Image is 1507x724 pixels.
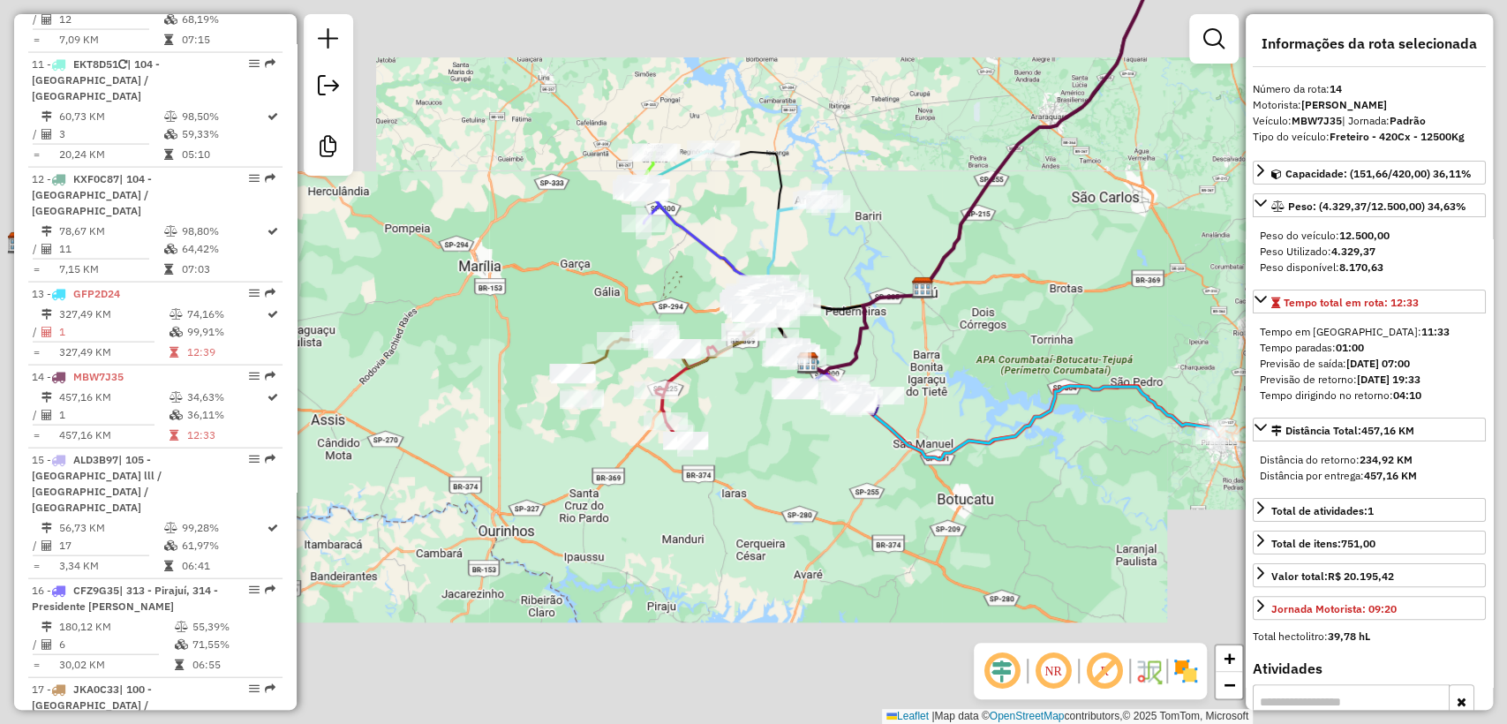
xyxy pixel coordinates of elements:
i: Distância Total [41,111,52,122]
strong: Freteiro - 420Cx - 12500Kg [1330,130,1465,143]
td: 99,28% [180,519,266,537]
span: EKT8D51 [73,57,118,71]
strong: MBW7J35 [1292,114,1342,127]
div: Atividade não roteirizada - SILVANA PEREIRA DA [730,287,774,305]
td: 12:33 [186,426,266,444]
div: Atividade não roteirizada - VANESSA DANIELLE [722,290,766,307]
td: 71,55% [192,636,275,653]
div: Atividade não roteirizada - APARECIDO CLAUDINEI [734,286,778,304]
strong: 8.170,63 [1339,260,1383,274]
td: 17 [58,537,162,554]
div: Tempo total em rota: 12:33 [1253,317,1486,411]
div: Atividade não roteirizada - ELIAS BIANCONI 32824 [738,297,782,314]
td: 64,42% [180,240,266,258]
span: | Jornada: [1342,114,1426,127]
div: Atividade não roteirizada - LUCIANA APARECIDA NI [734,285,778,303]
div: Motorista: [1253,97,1486,113]
i: Distância Total [41,622,52,632]
i: Rota otimizada [267,111,278,122]
span: 11 - [32,57,160,102]
div: Atividade não roteirizada - MARCOS AURELIO DE BA [725,296,769,313]
div: Atividade não roteirizada - LUCIMARA APARECIDA M [550,364,594,381]
h4: Atividades [1253,660,1486,677]
div: Atividade não roteirizada - FABIO SANTOS SILVA [733,285,777,303]
div: Atividade não roteirizada - SUPERMERCADO KUZZI E [551,365,595,382]
span: Exibir rótulo [1083,650,1126,692]
strong: 234,92 KM [1360,453,1413,466]
td: 12 [58,11,162,28]
div: Peso disponível: [1260,260,1479,275]
td: = [32,31,41,49]
div: Total hectolitro: [1253,629,1486,645]
em: Rota exportada [265,288,275,298]
div: Atividade não roteirizada - DANIELLE LILIANE MOR [724,293,768,311]
a: Exportar sessão [311,68,346,108]
i: Distância Total [41,226,52,237]
strong: 11:33 [1421,325,1450,338]
span: | 104 - [GEOGRAPHIC_DATA] / [GEOGRAPHIC_DATA] [32,172,152,217]
div: Atividade não roteirizada - ELIZEU DE SOUZA E SI [729,286,773,304]
strong: Padrão [1390,114,1426,127]
div: Atividade não roteirizada - MERCADO SANTA CLARA [764,347,808,365]
td: / [32,406,41,424]
div: Número da rota: [1253,81,1486,97]
td: = [32,656,41,674]
td: 20,24 KM [58,146,162,163]
td: 36,11% [186,406,266,424]
h4: Informações da rota selecionada [1253,35,1486,52]
strong: 39,78 hL [1328,630,1370,643]
strong: 1 [1368,504,1374,517]
i: Tempo total em rota [163,264,172,275]
td: 05:10 [180,146,266,163]
i: % de utilização da cubagem [163,244,177,254]
a: Peso: (4.329,37/12.500,00) 34,63% [1253,193,1486,217]
td: 07:15 [180,31,266,49]
img: Fluxo de ruas [1134,657,1163,685]
a: Criar modelo [311,129,346,169]
div: Tipo do veículo: [1253,129,1486,145]
strong: [DATE] 19:33 [1357,373,1420,386]
div: Atividade não roteirizada - ADRIANO RODRIGO [736,284,780,302]
span: + [1224,647,1235,669]
div: Atividade não roteirizada - 60.407.009 REGIANE ROBERTO [725,291,769,309]
strong: 12.500,00 [1339,229,1390,242]
em: Rota exportada [265,58,275,69]
em: Opções [249,173,260,184]
div: Atividade não roteirizada - WANUIR DOA SANTOS ME [737,292,781,310]
em: Opções [249,454,260,464]
td: 7,15 KM [58,260,162,278]
img: CDD Agudos [796,351,819,374]
a: Tempo total em rota: 12:33 [1253,290,1486,313]
em: Rota exportada [265,454,275,464]
td: 60,73 KM [58,108,162,125]
img: CDD Jau [911,276,934,299]
span: MBW7J35 [73,370,124,383]
td: 61,97% [180,537,266,554]
span: 14 - [32,370,124,383]
span: − [1224,674,1235,696]
i: Total de Atividades [41,639,52,650]
td: 99,91% [186,323,266,341]
i: Total de Atividades [41,129,52,140]
div: Atividade não roteirizada - 49.838.284 ANGELICA [654,340,698,358]
i: Tempo total em rota [163,34,172,45]
td: / [32,240,41,258]
em: Rota exportada [265,173,275,184]
strong: 457,16 KM [1364,469,1417,482]
a: Total de itens:751,00 [1253,531,1486,554]
div: Atividade não roteirizada - JOaO BATISTA [727,300,771,318]
img: Exibir/Ocultar setores [1172,657,1200,685]
strong: [PERSON_NAME] [1301,98,1387,111]
div: Total de itens: [1271,536,1375,552]
i: Tempo total em rota [170,430,178,441]
div: Atividade não roteirizada - HILARIO SALINA ZAMBONI [551,366,595,383]
span: JKA0C33 [73,683,119,696]
span: | 313 - Pirajuí, 314 - Presidente [PERSON_NAME] [32,584,218,613]
i: % de utilização do peso [163,226,177,237]
strong: 751,00 [1341,537,1375,550]
em: Opções [249,58,260,69]
span: GFP2D24 [73,287,120,300]
td: 06:41 [180,557,266,575]
div: Atividade não roteirizada - 35.692.700 VIVIANE P [739,283,783,301]
div: Previsão de saída: [1260,356,1479,372]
